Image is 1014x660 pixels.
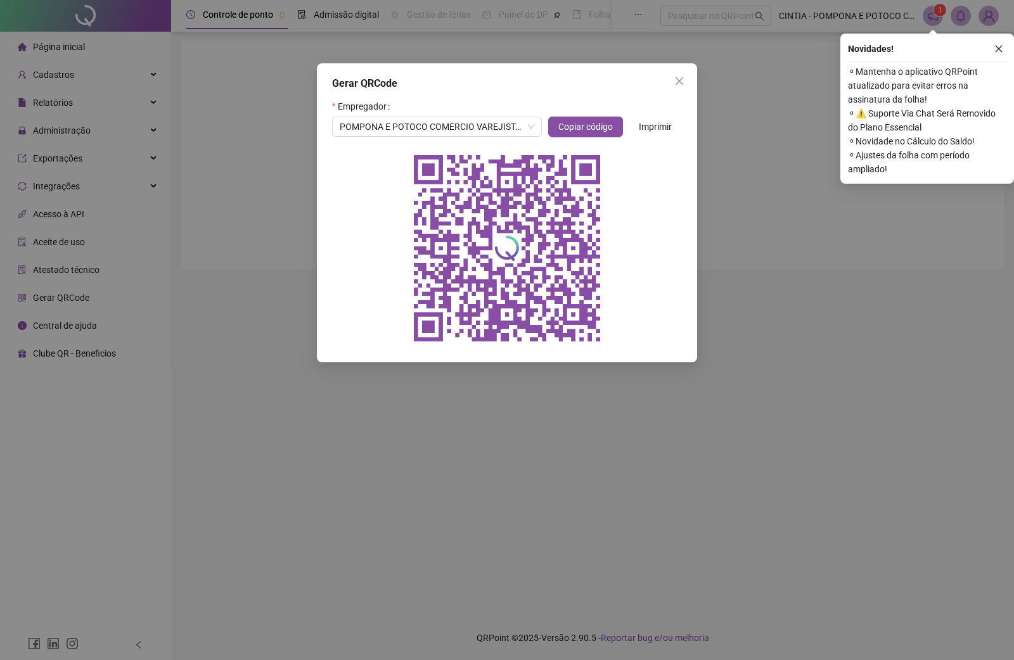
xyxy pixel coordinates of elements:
span: close [994,44,1003,53]
span: ⚬ Mantenha o aplicativo QRPoint atualizado para evitar erros na assinatura da folha! [848,65,1006,106]
span: ⚬ Novidade no Cálculo do Saldo! [848,134,1006,148]
span: Imprimir [639,120,672,134]
button: Close [669,71,690,91]
span: POMPONA E POTOCO COMERCIO VAREJISTA LTDA [340,117,534,136]
button: Copiar código [548,117,623,137]
img: qrcode do empregador [406,147,608,350]
span: Novidades ! [848,42,894,56]
label: Empregador [332,96,395,117]
span: ⚬ ⚠️ Suporte Via Chat Será Removido do Plano Essencial [848,106,1006,134]
span: ⚬ Ajustes da folha com período ampliado! [848,148,1006,176]
div: Gerar QRCode [332,76,682,91]
button: Imprimir [629,117,682,137]
span: Copiar código [558,120,613,134]
span: close [674,76,684,86]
